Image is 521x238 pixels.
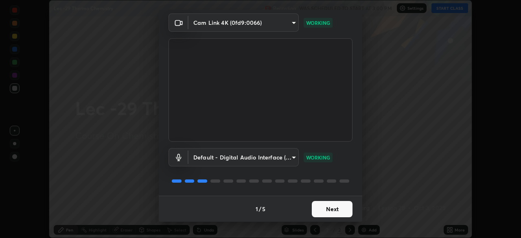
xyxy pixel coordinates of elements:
h4: / [259,205,261,213]
div: Cam Link 4K (0fd9:0066) [188,13,299,32]
p: WORKING [306,154,330,161]
h4: 5 [262,205,265,213]
p: WORKING [306,19,330,26]
h4: 1 [256,205,258,213]
div: Cam Link 4K (0fd9:0066) [188,148,299,166]
button: Next [312,201,352,217]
